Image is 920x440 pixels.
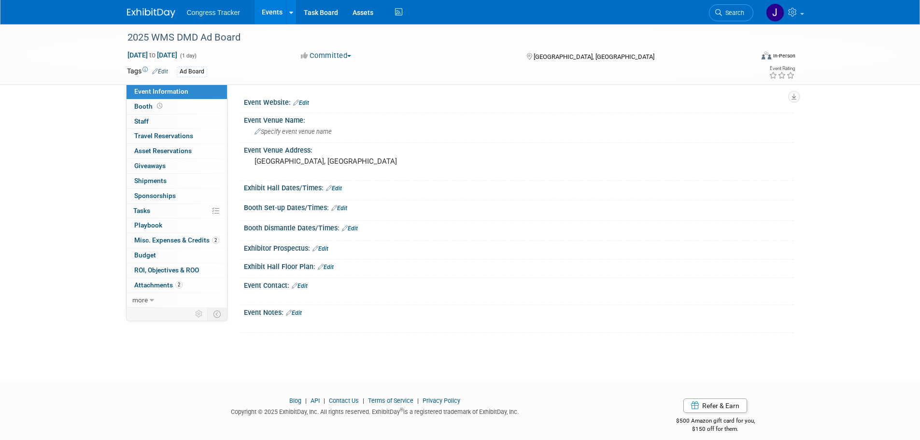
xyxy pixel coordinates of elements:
[696,50,796,65] div: Event Format
[155,102,164,110] span: Booth not reserved yet
[637,425,793,433] div: $150 off for them.
[207,308,227,320] td: Toggle Event Tabs
[318,264,334,270] a: Edit
[683,398,747,413] a: Refer & Earn
[127,248,227,263] a: Budget
[134,87,188,95] span: Event Information
[637,411,793,433] div: $500 Amazon gift card for you,
[127,99,227,114] a: Booth
[722,9,744,16] span: Search
[762,52,771,59] img: Format-Inperson.png
[134,102,164,110] span: Booth
[187,9,240,16] span: Congress Tracker
[191,308,208,320] td: Personalize Event Tab Strip
[534,53,654,60] span: [GEOGRAPHIC_DATA], [GEOGRAPHIC_DATA]
[244,200,793,213] div: Booth Set-up Dates/Times:
[212,237,219,244] span: 2
[368,397,413,404] a: Terms of Service
[127,114,227,129] a: Staff
[134,162,166,170] span: Giveaways
[134,236,219,244] span: Misc. Expenses & Credits
[127,85,227,99] a: Event Information
[127,189,227,203] a: Sponsorships
[766,3,784,22] img: Jessica Davidson
[244,241,793,254] div: Exhibitor Prospectus:
[134,281,183,289] span: Attachments
[134,117,149,125] span: Staff
[127,218,227,233] a: Playbook
[127,51,178,59] span: [DATE] [DATE]
[286,310,302,316] a: Edit
[148,51,157,59] span: to
[244,259,793,272] div: Exhibit Hall Floor Plan:
[773,52,795,59] div: In-Person
[127,144,227,158] a: Asset Reservations
[244,181,793,193] div: Exhibit Hall Dates/Times:
[360,397,367,404] span: |
[331,205,347,212] a: Edit
[289,397,301,404] a: Blog
[134,177,167,185] span: Shipments
[244,95,793,108] div: Event Website:
[134,192,176,199] span: Sponsorships
[297,51,355,61] button: Committed
[255,128,332,135] span: Specify event venue name
[244,221,793,233] div: Booth Dismantle Dates/Times:
[152,68,168,75] a: Edit
[134,147,192,155] span: Asset Reservations
[127,159,227,173] a: Giveaways
[312,245,328,252] a: Edit
[127,204,227,218] a: Tasks
[292,283,308,289] a: Edit
[133,207,150,214] span: Tasks
[127,66,168,77] td: Tags
[244,143,793,155] div: Event Venue Address:
[244,113,793,125] div: Event Venue Name:
[311,397,320,404] a: API
[127,405,623,416] div: Copyright © 2025 ExhibitDay, Inc. All rights reserved. ExhibitDay is a registered trademark of Ex...
[177,67,207,77] div: Ad Board
[423,397,460,404] a: Privacy Policy
[321,397,327,404] span: |
[400,407,403,412] sup: ®
[127,293,227,308] a: more
[293,99,309,106] a: Edit
[175,281,183,288] span: 2
[769,66,795,71] div: Event Rating
[244,278,793,291] div: Event Contact:
[244,305,793,318] div: Event Notes:
[134,221,162,229] span: Playbook
[415,397,421,404] span: |
[134,251,156,259] span: Budget
[326,185,342,192] a: Edit
[342,225,358,232] a: Edit
[134,132,193,140] span: Travel Reservations
[127,129,227,143] a: Travel Reservations
[255,157,462,166] pre: [GEOGRAPHIC_DATA], [GEOGRAPHIC_DATA]
[132,296,148,304] span: more
[303,397,309,404] span: |
[134,266,199,274] span: ROI, Objectives & ROO
[709,4,753,21] a: Search
[127,263,227,278] a: ROI, Objectives & ROO
[329,397,359,404] a: Contact Us
[127,8,175,18] img: ExhibitDay
[127,278,227,293] a: Attachments2
[127,174,227,188] a: Shipments
[124,29,739,46] div: 2025 WMS DMD Ad Board
[179,53,197,59] span: (1 day)
[127,233,227,248] a: Misc. Expenses & Credits2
